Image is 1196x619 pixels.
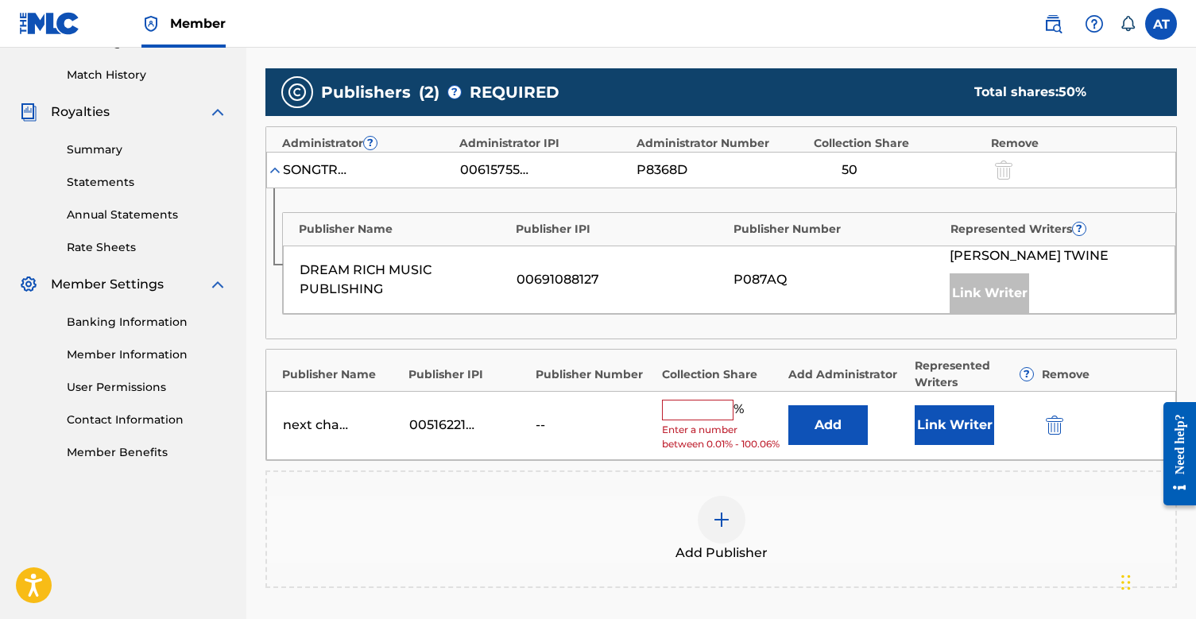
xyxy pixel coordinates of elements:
div: 00691088127 [517,270,726,289]
div: DREAM RICH MUSIC PUBLISHING [300,261,509,299]
a: Summary [67,141,227,158]
div: Administrator [282,135,451,152]
div: Administrator IPI [459,135,629,152]
span: ? [448,86,461,99]
div: Remove [1042,366,1160,383]
a: User Permissions [67,379,227,396]
img: MLC Logo [19,12,80,35]
span: ? [1073,222,1086,235]
span: ( 2 ) [419,80,439,104]
img: help [1085,14,1104,33]
span: ? [364,137,377,149]
a: Annual Statements [67,207,227,223]
span: Member [170,14,226,33]
span: % [733,400,748,420]
div: Help [1078,8,1110,40]
img: expand [208,275,227,294]
span: ? [1020,368,1033,381]
img: expand [208,103,227,122]
a: Statements [67,174,227,191]
span: 50 % [1059,84,1086,99]
div: Notifications [1120,16,1136,32]
img: 12a2ab48e56ec057fbd8.svg [1046,416,1063,435]
span: Publishers [321,80,411,104]
div: Publisher Number [733,221,942,238]
img: expand-cell-toggle [267,162,283,178]
a: Member Benefits [67,444,227,461]
div: Publisher IPI [516,221,725,238]
span: Add Publisher [675,544,768,563]
div: Add Administrator [788,366,907,383]
span: REQUIRED [470,80,559,104]
span: [PERSON_NAME] TWINE [950,246,1109,265]
a: Match History [67,67,227,83]
div: Publisher Name [299,221,508,238]
a: Contact Information [67,412,227,428]
span: Enter a number between 0.01% - 100.06% [662,423,780,451]
img: Royalties [19,103,38,122]
button: Add [788,405,868,445]
a: Member Information [67,346,227,363]
div: Total shares: [974,83,1145,102]
img: Member Settings [19,275,38,294]
div: Drag [1121,559,1131,606]
div: Collection Share [814,135,983,152]
span: Royalties [51,103,110,122]
div: Administrator Number [637,135,806,152]
span: Member Settings [51,275,164,294]
div: Publisher IPI [408,366,527,383]
img: search [1043,14,1062,33]
button: Link Writer [915,405,994,445]
img: add [712,510,731,529]
div: Publisher Number [536,366,654,383]
img: publishers [288,83,307,102]
a: Banking Information [67,314,227,331]
div: Publisher Name [282,366,401,383]
div: Represented Writers [950,221,1159,238]
div: User Menu [1145,8,1177,40]
div: Remove [991,135,1160,152]
img: Top Rightsholder [141,14,161,33]
iframe: Resource Center [1151,386,1196,522]
div: Collection Share [662,366,780,383]
iframe: Chat Widget [1117,543,1196,619]
a: Rate Sheets [67,239,227,256]
div: Represented Writers [915,358,1033,391]
a: Public Search [1037,8,1069,40]
div: P087AQ [733,270,942,289]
